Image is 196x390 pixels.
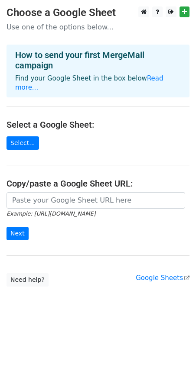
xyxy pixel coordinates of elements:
a: Select... [7,136,39,150]
small: Example: [URL][DOMAIN_NAME] [7,210,95,217]
a: Read more... [15,74,163,91]
a: Google Sheets [136,274,189,282]
p: Find your Google Sheet in the box below [15,74,181,92]
p: Use one of the options below... [7,23,189,32]
input: Paste your Google Sheet URL here [7,192,185,209]
h3: Choose a Google Sheet [7,6,189,19]
a: Need help? [7,273,49,287]
h4: How to send your first MergeMail campaign [15,50,181,71]
h4: Copy/paste a Google Sheet URL: [7,178,189,189]
h4: Select a Google Sheet: [7,119,189,130]
input: Next [7,227,29,240]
